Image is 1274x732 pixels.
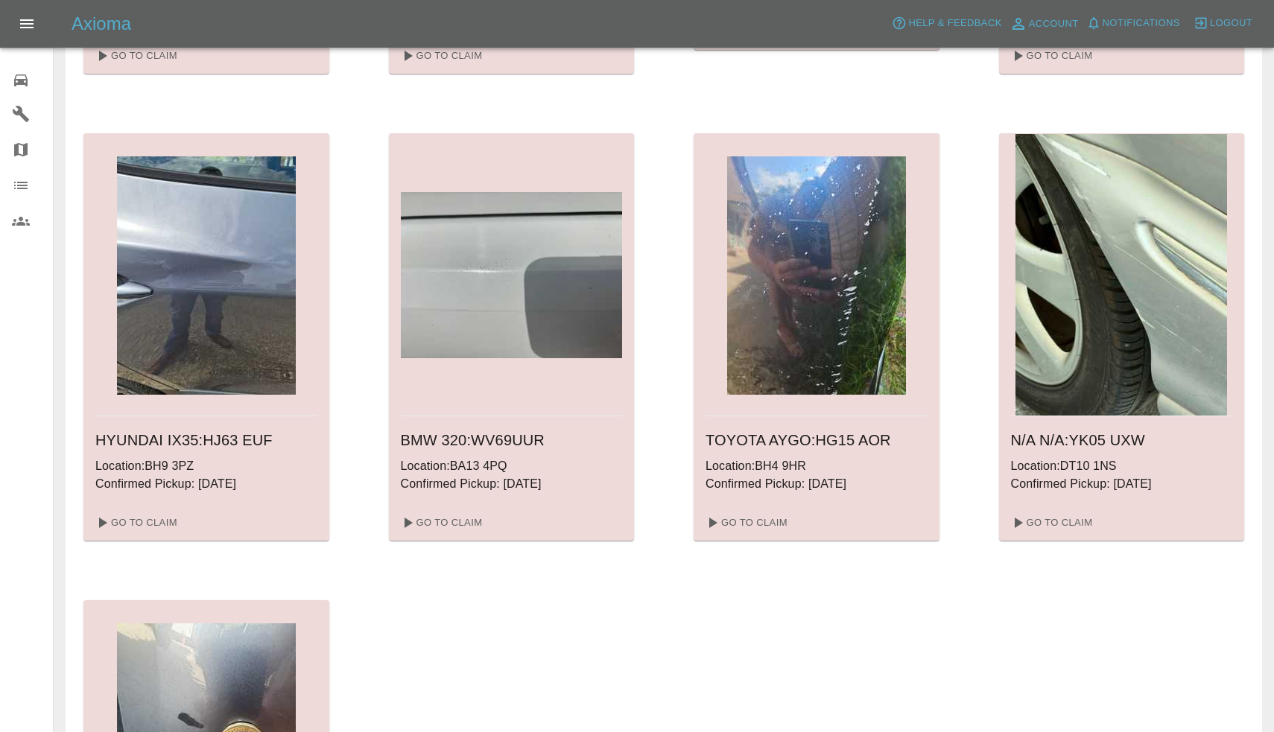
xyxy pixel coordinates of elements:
span: Help & Feedback [908,15,1001,32]
h6: TOYOTA AYGO : HG15 AOR [706,428,928,452]
p: Location: BH9 3PZ [95,457,317,475]
h6: BMW 320 : WV69UUR [401,428,623,452]
p: Location: BA13 4PQ [401,457,623,475]
button: Open drawer [9,6,45,42]
a: Account [1006,12,1083,36]
a: Go To Claim [700,511,791,535]
p: Confirmed Pickup: [DATE] [1011,475,1233,493]
button: Help & Feedback [888,12,1005,35]
button: Notifications [1083,12,1184,35]
p: Location: BH4 9HR [706,457,928,475]
p: Confirmed Pickup: [DATE] [95,475,317,493]
a: Go To Claim [1005,44,1097,68]
p: Location: DT10 1NS [1011,457,1233,475]
span: Account [1029,16,1079,33]
span: Logout [1210,15,1252,32]
button: Logout [1190,12,1256,35]
a: Go To Claim [89,44,181,68]
a: Go To Claim [89,511,181,535]
span: Notifications [1103,15,1180,32]
h6: HYUNDAI IX35 : HJ63 EUF [95,428,317,452]
a: Go To Claim [1005,511,1097,535]
h5: Axioma [72,12,131,36]
a: Go To Claim [395,511,487,535]
a: Go To Claim [395,44,487,68]
p: Confirmed Pickup: [DATE] [401,475,623,493]
h6: N/A N/A : YK05 UXW [1011,428,1233,452]
p: Confirmed Pickup: [DATE] [706,475,928,493]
